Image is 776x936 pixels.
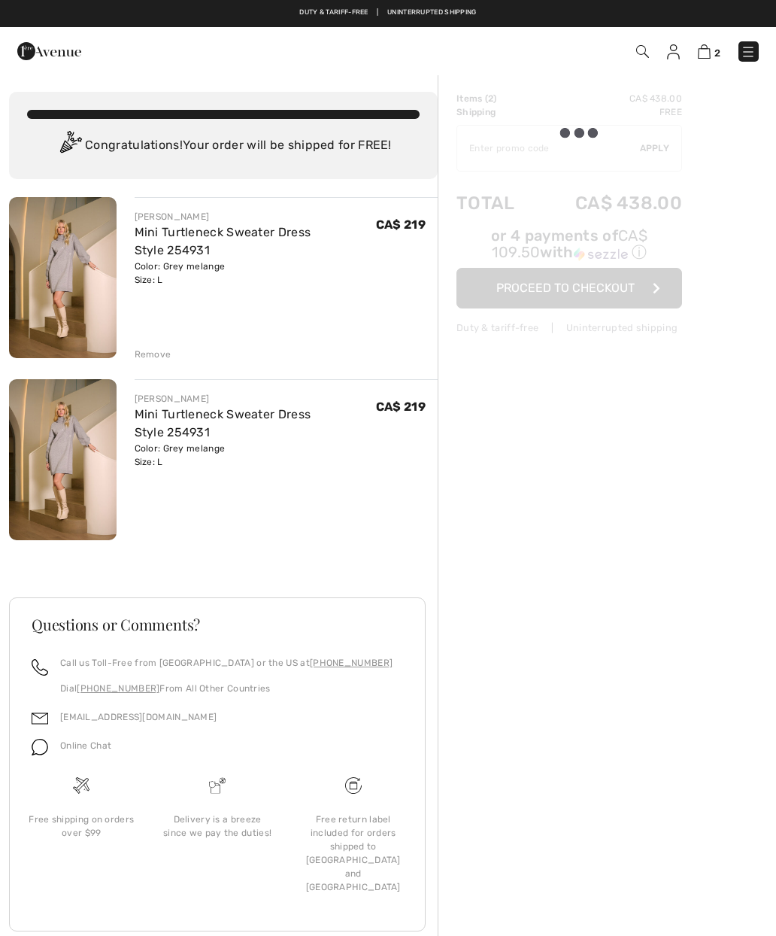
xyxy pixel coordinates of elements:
div: Color: Grey melange Size: L [135,442,376,469]
a: Mini Turtleneck Sweater Dress Style 254931 [135,225,311,257]
a: Mini Turtleneck Sweater Dress Style 254931 [135,407,311,439]
img: Mini Turtleneck Sweater Dress Style 254931 [9,197,117,358]
span: CA$ 219 [376,217,426,232]
div: [PERSON_NAME] [135,210,376,223]
img: Mini Turtleneck Sweater Dress Style 254931 [9,379,117,540]
p: Call us Toll-Free from [GEOGRAPHIC_DATA] or the US at [60,656,393,670]
a: 1ère Avenue [17,43,81,57]
div: Congratulations! Your order will be shipped for FREE! [27,131,420,161]
div: Remove [135,348,171,361]
div: Delivery is a breeze since we pay the duties! [162,813,274,840]
a: [PHONE_NUMBER] [77,683,159,694]
img: call [32,659,48,676]
img: My Info [667,44,680,59]
img: Menu [741,44,756,59]
img: Delivery is a breeze since we pay the duties! [209,777,226,794]
span: CA$ 219 [376,400,426,414]
img: email [32,710,48,727]
div: Color: Grey melange Size: L [135,260,376,287]
img: Congratulation2.svg [55,131,85,161]
a: [EMAIL_ADDRESS][DOMAIN_NAME] [60,712,217,722]
img: chat [32,739,48,755]
a: 2 [698,42,720,60]
h3: Questions or Comments? [32,617,403,632]
img: Shopping Bag [698,44,711,59]
span: 2 [714,47,720,59]
img: Free shipping on orders over $99 [73,777,89,794]
p: Dial From All Other Countries [60,682,393,695]
a: [PHONE_NUMBER] [310,658,393,668]
img: Free shipping on orders over $99 [345,777,362,794]
div: Free return label included for orders shipped to [GEOGRAPHIC_DATA] and [GEOGRAPHIC_DATA] [297,813,409,894]
img: 1ère Avenue [17,36,81,66]
div: Free shipping on orders over $99 [26,813,138,840]
div: [PERSON_NAME] [135,392,376,406]
img: Search [636,45,649,58]
span: Online Chat [60,740,111,751]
